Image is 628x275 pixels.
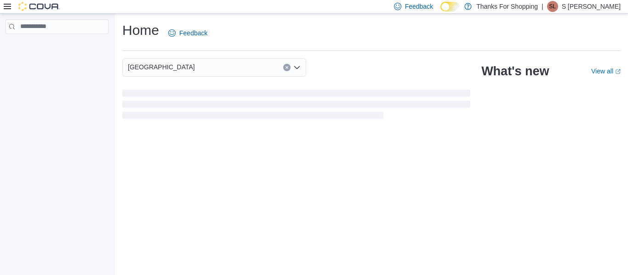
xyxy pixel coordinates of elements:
input: Dark Mode [440,2,460,11]
p: | [542,1,543,12]
p: Thanks For Shopping [476,1,538,12]
button: Clear input [283,64,291,71]
p: S [PERSON_NAME] [562,1,621,12]
img: Cova [18,2,60,11]
span: Dark Mode [440,11,441,12]
button: Open list of options [293,64,301,71]
svg: External link [615,69,621,74]
a: Feedback [165,24,211,42]
span: Feedback [405,2,433,11]
h1: Home [122,21,159,39]
span: SL [549,1,556,12]
span: Loading [122,91,470,121]
a: View allExternal link [591,67,621,75]
h2: What's new [481,64,549,79]
span: [GEOGRAPHIC_DATA] [128,62,195,73]
div: S Lawton [547,1,558,12]
span: Feedback [179,28,207,38]
nav: Complex example [6,36,108,58]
